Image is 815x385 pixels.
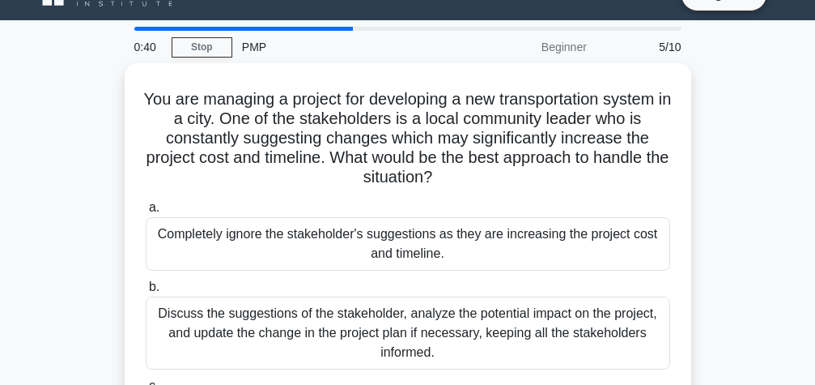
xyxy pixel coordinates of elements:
[596,31,691,63] div: 5/10
[149,200,159,214] span: a.
[125,31,172,63] div: 0:40
[146,297,670,370] div: Discuss the suggestions of the stakeholder, analyze the potential impact on the project, and upda...
[172,37,232,58] a: Stop
[149,280,159,293] span: b.
[146,217,670,271] div: Completely ignore the stakeholder's suggestions as they are increasing the project cost and timel...
[232,31,455,63] div: PMP
[455,31,596,63] div: Beginner
[144,89,672,188] h5: You are managing a project for developing a new transportation system in a city. One of the stake...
